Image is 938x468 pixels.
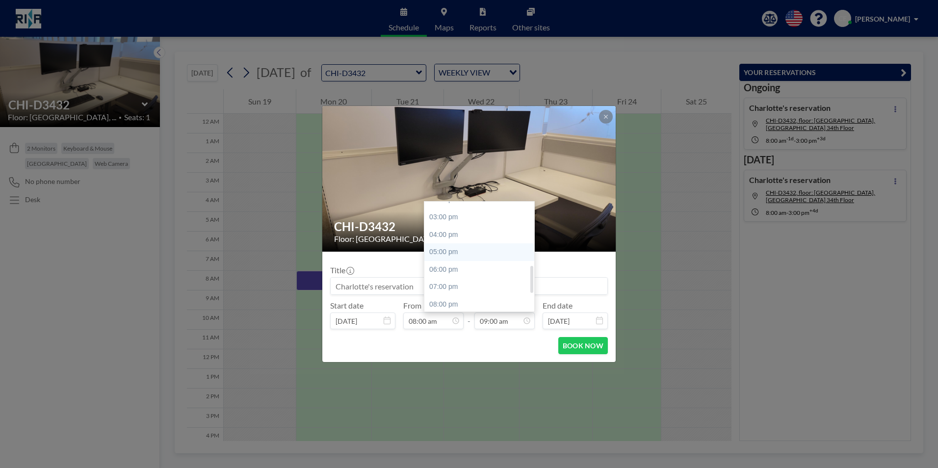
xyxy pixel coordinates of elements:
label: Title [330,265,353,275]
button: BOOK NOW [558,337,608,354]
span: - [468,304,470,326]
div: 06:00 pm [424,261,539,279]
label: Start date [330,301,364,311]
span: Floor: [GEOGRAPHIC_DATA], ... [334,234,443,244]
div: 04:00 pm [424,226,539,244]
div: 08:00 pm [424,296,539,313]
div: 05:00 pm [424,243,539,261]
img: 537.png [322,96,617,261]
h2: CHI-D3432 [334,219,605,234]
label: From [403,301,421,311]
div: 03:00 pm [424,208,539,226]
div: 07:00 pm [424,278,539,296]
input: Charlotte's reservation [331,278,607,294]
label: End date [543,301,573,311]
